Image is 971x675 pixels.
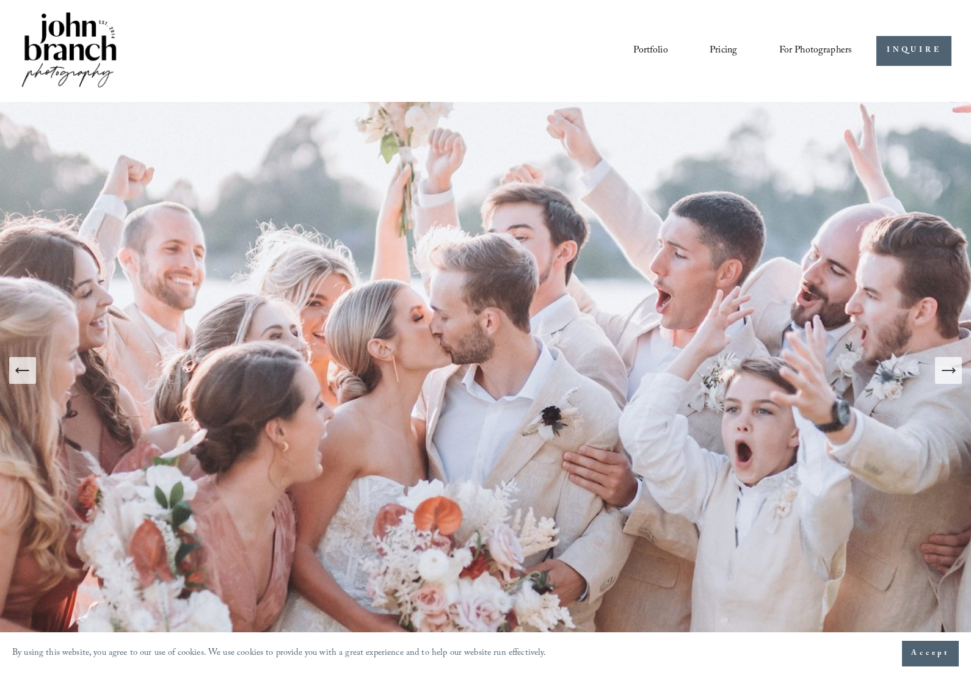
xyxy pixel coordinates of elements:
span: For Photographers [779,42,853,60]
span: Accept [911,648,950,660]
a: INQUIRE [876,36,951,66]
p: By using this website, you agree to our use of cookies. We use cookies to provide you with a grea... [12,645,547,663]
img: John Branch IV Photography [20,10,118,92]
a: Pricing [710,40,737,61]
a: folder dropdown [779,40,853,61]
a: Portfolio [633,40,667,61]
button: Accept [902,641,959,666]
button: Next Slide [935,357,962,384]
button: Previous Slide [9,357,36,384]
